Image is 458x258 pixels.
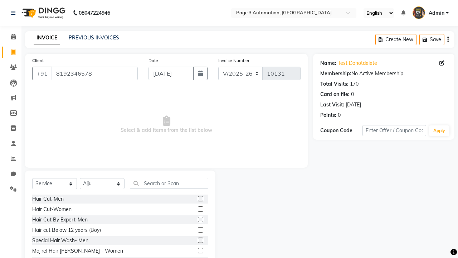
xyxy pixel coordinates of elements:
[79,3,110,23] b: 08047224946
[351,91,354,98] div: 0
[148,57,158,64] label: Date
[218,57,249,64] label: Invoice Number
[320,80,349,88] div: Total Visits:
[32,216,88,224] div: Hair Cut By Expert-Men
[375,34,416,45] button: Create New
[320,111,336,119] div: Points:
[429,125,449,136] button: Apply
[320,91,350,98] div: Card on file:
[32,89,301,161] span: Select & add items from the list below
[362,125,426,136] input: Enter Offer / Coupon Code
[32,195,64,203] div: Hair Cut-Men
[69,34,119,41] a: PREVIOUS INVOICES
[52,67,138,80] input: Search by Name/Mobile/Email/Code
[338,59,377,67] a: Test Donotdelete
[413,6,425,19] img: Admin
[429,9,444,17] span: Admin
[346,101,361,109] div: [DATE]
[320,70,447,77] div: No Active Membership
[32,67,52,80] button: +91
[32,247,123,255] div: Majirel Hair [PERSON_NAME] - Women
[350,80,359,88] div: 170
[32,57,44,64] label: Client
[338,111,341,119] div: 0
[320,127,362,134] div: Coupon Code
[18,3,67,23] img: logo
[320,101,344,109] div: Last Visit:
[34,32,60,44] a: INVOICE
[32,206,72,213] div: Hair Cut-Women
[32,226,101,234] div: Hair cut Below 12 years (Boy)
[32,237,88,244] div: Special Hair Wash- Men
[320,70,351,77] div: Membership:
[419,34,444,45] button: Save
[130,178,208,189] input: Search or Scan
[320,59,336,67] div: Name:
